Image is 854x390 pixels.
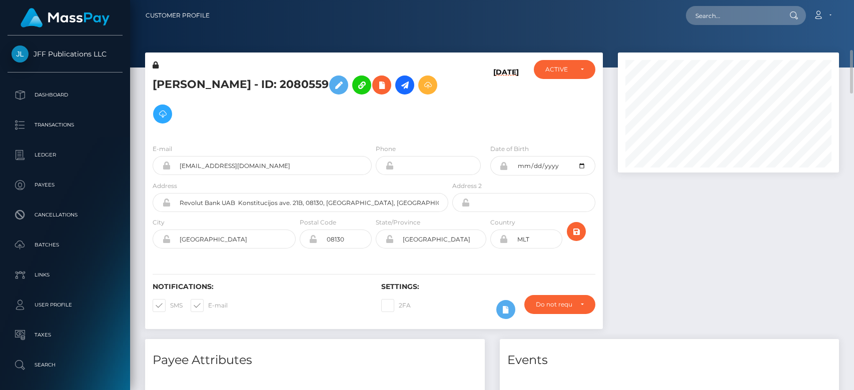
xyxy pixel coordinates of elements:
[191,299,228,312] label: E-mail
[12,297,119,312] p: User Profile
[8,172,123,197] a: Payees
[153,218,165,227] label: City
[8,82,123,107] a: Dashboard
[12,207,119,222] p: Cancellations
[300,218,336,227] label: Postal Code
[12,357,119,372] p: Search
[12,327,119,342] p: Taxes
[153,70,443,128] h5: [PERSON_NAME] - ID: 2080559
[507,351,832,369] h4: Events
[146,5,210,26] a: Customer Profile
[12,117,119,132] p: Transactions
[8,262,123,287] a: Links
[8,202,123,227] a: Cancellations
[12,147,119,162] p: Ledger
[493,68,519,132] h6: [DATE]
[534,60,595,79] button: ACTIVE
[490,144,529,153] label: Date of Birth
[536,300,572,308] div: Do not require
[452,181,482,190] label: Address 2
[153,351,477,369] h4: Payee Attributes
[8,142,123,167] a: Ledger
[153,144,172,153] label: E-mail
[153,282,366,291] h6: Notifications:
[8,292,123,317] a: User Profile
[395,75,414,94] a: Initiate Payout
[153,299,183,312] label: SMS
[490,218,515,227] label: Country
[8,352,123,377] a: Search
[381,282,595,291] h6: Settings:
[12,87,119,102] p: Dashboard
[12,45,29,62] img: JFF Publications LLC
[545,65,572,73] div: ACTIVE
[8,232,123,257] a: Batches
[686,6,780,25] input: Search...
[524,295,595,314] button: Do not require
[8,49,123,58] span: JFF Publications LLC
[8,112,123,137] a: Transactions
[12,177,119,192] p: Payees
[381,299,411,312] label: 2FA
[376,144,396,153] label: Phone
[12,237,119,252] p: Batches
[376,218,420,227] label: State/Province
[153,181,177,190] label: Address
[21,8,110,27] img: MassPay Logo
[8,322,123,347] a: Taxes
[12,267,119,282] p: Links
